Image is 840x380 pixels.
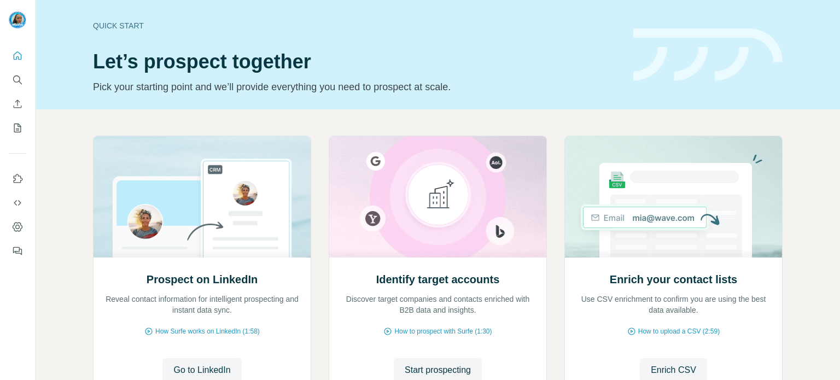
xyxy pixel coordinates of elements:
[564,136,783,258] img: Enrich your contact lists
[155,326,260,336] span: How Surfe works on LinkedIn (1:58)
[9,217,26,237] button: Dashboard
[376,272,500,287] h2: Identify target accounts
[340,294,535,315] p: Discover target companies and contacts enriched with B2B data and insights.
[93,20,620,31] div: Quick start
[9,241,26,261] button: Feedback
[9,70,26,90] button: Search
[633,28,783,81] img: banner
[9,46,26,66] button: Quick start
[93,136,311,258] img: Prospect on LinkedIn
[147,272,258,287] h2: Prospect on LinkedIn
[405,364,471,377] span: Start prospecting
[9,193,26,213] button: Use Surfe API
[576,294,771,315] p: Use CSV enrichment to confirm you are using the best data available.
[93,51,620,73] h1: Let’s prospect together
[9,11,26,28] img: Avatar
[638,326,720,336] span: How to upload a CSV (2:59)
[173,364,230,377] span: Go to LinkedIn
[329,136,547,258] img: Identify target accounts
[9,169,26,189] button: Use Surfe on LinkedIn
[93,79,620,95] p: Pick your starting point and we’ll provide everything you need to prospect at scale.
[610,272,737,287] h2: Enrich your contact lists
[9,94,26,114] button: Enrich CSV
[651,364,696,377] span: Enrich CSV
[9,118,26,138] button: My lists
[394,326,492,336] span: How to prospect with Surfe (1:30)
[104,294,300,315] p: Reveal contact information for intelligent prospecting and instant data sync.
